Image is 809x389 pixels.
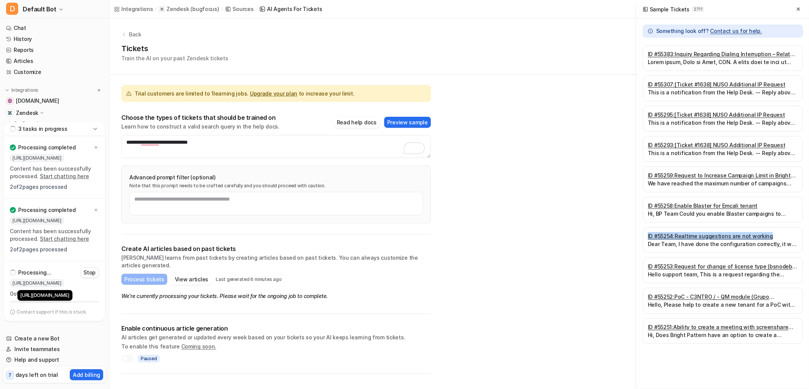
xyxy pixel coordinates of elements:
p: Create AI articles based on past tickets [121,245,431,253]
p: Hi, Does Bright Pattern have an option to create a meeting in which a client can dial into and sh... [648,331,798,339]
p: Content has been successfully processed. [10,227,99,243]
p: 2 of 2 pages processed [10,246,99,253]
span: / [156,6,157,13]
p: Hello, Please help to create a new tenant for a PoC with the following parameters: URL: [PERSON_N... [648,301,798,309]
a: Create a new Bot [3,333,106,344]
a: ID #55293:[Ticket #1638] NUSO Additional IP Request [648,141,798,149]
span: 2711 [692,6,704,12]
img: expand menu [5,88,10,93]
a: ID #55254:Realtime suggestions are not working [648,232,798,240]
p: Choose the types of tickets that should be trained on [121,114,280,121]
p: AI articles get generated or updated every week based on your tickets so your AI keeps learning f... [121,334,431,341]
span: Paused [138,355,160,362]
p: Add billing [73,371,100,379]
a: Invite teammates [3,344,106,354]
a: ID #55253:Request for change of license type (bsnodeb-062) [648,262,798,270]
p: This is a notification from the Help Desk. -- Reply above this line to add a comment -- header lo... [648,149,798,157]
img: menu_add.svg [96,88,102,93]
a: History [3,34,106,44]
p: This is a notification from the Help Desk. -- Reply above this line to add a comment -- header lo... [648,88,798,96]
button: Read help docs [334,117,380,128]
p: Zendesk [16,109,38,117]
p: Sample Tickets [650,5,690,13]
a: help.brightpattern.com[DOMAIN_NAME] [3,96,106,106]
textarea: To enrich screen reader interactions, please activate Accessibility in Grammarly extension settings [121,135,431,158]
a: Customize [3,67,106,77]
a: Sources [225,5,253,13]
p: 0 of 9 pages processed [10,290,99,298]
p: Overview [22,120,46,128]
a: Overview [11,119,106,129]
button: Add billing [70,369,103,380]
a: ID #55258:Enable Blaster for Emcali tenant [648,202,798,210]
em: We're currently processing your tickets. Please wait for the ongoing job to complete. [121,293,328,299]
p: This is a notification from the Help Desk. -- Reply above this line to add a comment -- header lo... [648,119,798,127]
span: D [6,3,18,15]
a: ID #55295:[Ticket #1638] NUSO Additional IP Request [648,111,798,119]
div: AI Agents for tickets [267,5,322,13]
p: Zendesk [167,5,189,13]
span: [DOMAIN_NAME] [16,97,59,105]
a: AI Agents for tickets [259,5,322,13]
img: help.brightpattern.com [8,99,12,103]
button: Preview sample [384,117,431,128]
span: [URL][DOMAIN_NAME] [10,279,64,287]
span: / [221,6,223,13]
a: Start chatting here [40,235,89,242]
span: Trial customers are limited to 1 learning jobs. to increase your limit. [135,89,354,97]
p: days left on trial [16,371,58,379]
a: Reports [3,45,106,55]
img: Zendesk [8,111,12,115]
p: Processing completed [18,144,75,151]
span: / [256,6,258,13]
button: Process tickets [121,274,167,285]
p: Enable continuous article generation [121,325,431,332]
span: [URL][DOMAIN_NAME] [10,217,64,224]
p: Advanced prompt filter (optional) [129,174,423,181]
span: [URL][DOMAIN_NAME] [10,154,64,162]
div: Sources [232,5,253,13]
a: Upgrade your plan [250,90,297,97]
p: 7 [8,372,11,379]
p: 2 of 2 pages processed [10,183,99,191]
span: Coming soon. [181,343,217,350]
p: Hello support team, This is a request regarding the tenant on your Japan cluster. Can you please ... [648,270,798,278]
div: [URL][DOMAIN_NAME] [17,290,72,301]
a: ID #55383:Inquiry Regarding Dialing Interruption – Related to Ticket #54431 [648,50,798,58]
p: 3 tasks in progress [18,125,68,133]
button: Integrations [3,86,41,94]
a: Help and support [3,354,106,365]
a: Chat [3,23,106,33]
p: Hi, BP Team Could you enable Blaster campaigns to Emcali tenant. Thank you [PERSON_NAME]. [648,210,798,218]
button: View articles [172,274,211,285]
p: Back [129,30,141,38]
p: Note that this prompt needs to be crafted carefully and you should proceed with caution. [129,183,423,189]
h1: Tickets [121,43,228,54]
p: Processing completed [18,206,75,214]
p: Dear Team, I have done the configuration correctly, it was working before and now its stopped wor... [648,240,798,248]
p: Lorem ipsum, Dolo si Amet, CON. A elits doei te inci ut laboree. [Dolorem] Aliq enim ad minimve q... [648,58,798,66]
p: [PERSON_NAME] learns from past tickets by creating articles based on past tickets. You can always... [121,254,431,269]
span: Contact us for help. [710,28,762,34]
a: ID #55307:[Ticket #1638] NUSO Additional IP Request [648,80,798,88]
p: Content has been successfully processed. [10,165,99,180]
a: ID #55259:Request to Increase Campaign Limit in Bright Pattern [648,171,798,179]
p: Contact support if this is stuck. [17,309,87,315]
p: Train the AI on your past Zendesk tickets [121,54,228,62]
p: We have reached the maximum number of campaigns allowed in Bright Pattern. In order to continue w... [648,179,798,187]
a: Zendesk(bugfocus) [159,5,219,13]
p: ( bugfocus ) [190,5,219,13]
a: ID #55251:Ability to create a meeting with screenshare and recording [648,323,798,331]
button: Stop [80,267,99,278]
div: Integrations [121,5,153,13]
span: Default Bot [23,4,57,14]
p: Learn how to construct a valid search query in the help docs. [121,123,280,130]
a: Articles [3,56,106,66]
p: Integrations [11,87,38,93]
p: Processing... [18,269,51,276]
a: Start chatting here [40,173,89,179]
p: Something look off? [656,27,762,35]
p: Stop [83,269,96,276]
a: ID #55252:PoC - C3NTRO / - QM module (Grupo [PERSON_NAME]) [648,293,798,301]
p: To enable this feature [121,343,431,350]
